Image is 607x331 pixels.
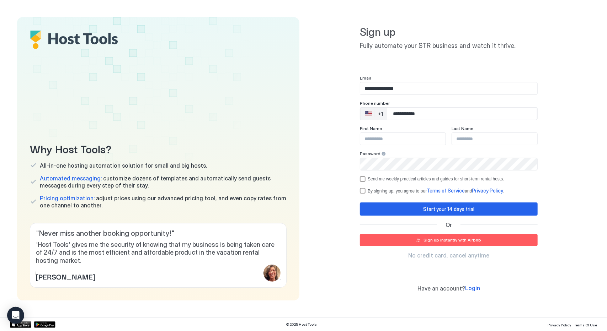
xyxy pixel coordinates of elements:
span: © 2025 Host Tools [286,322,317,327]
span: customize dozens of templates and automatically send guests messages during every step of their s... [40,175,287,189]
div: Open Intercom Messenger [7,307,24,324]
span: All-in-one hosting automation solution for small and big hosts. [40,162,207,169]
span: Password [360,151,380,156]
input: Input Field [360,158,538,170]
span: Automated messaging: [40,175,102,182]
div: optOut [360,176,538,182]
span: Sign up [360,26,538,39]
div: Countries button [361,108,387,120]
div: profile [263,265,281,282]
input: Phone Number input [387,107,537,120]
div: 🇺🇸 [365,109,372,118]
input: Input Field [360,133,446,145]
span: Terms of Service [427,188,465,194]
div: Start your 14 days trial [423,205,474,213]
div: Sign up instantly with Airbnb [424,237,481,243]
span: [PERSON_NAME] [36,271,95,282]
a: Google Play Store [34,321,55,328]
span: Have an account? [417,285,465,292]
span: No credit card, cancel anytime [408,252,490,259]
a: Terms Of Use [574,321,597,328]
button: Sign up instantly with Airbnb [360,234,538,246]
span: Pricing optimization: [40,195,95,202]
a: App Store [10,321,31,328]
span: Terms Of Use [574,323,597,327]
div: Send me weekly practical articles and guides for short-term rental hosts. [368,177,504,181]
span: Privacy Policy [472,188,503,194]
span: Last Name [452,126,473,131]
input: Input Field [360,82,537,94]
a: Privacy Policy [472,188,503,194]
button: Start your 14 days trial [360,202,538,216]
input: Input Field [452,133,537,145]
div: By signing up, you agree to our and . [368,188,504,194]
span: Phone number [360,101,390,106]
span: adjust prices using our advanced pricing tool, and even copy rates from one channel to another. [40,195,287,209]
a: Login [465,284,480,292]
span: Why Host Tools? [30,140,287,156]
a: Privacy Policy [548,321,571,328]
span: 'Host Tools' gives me the security of knowing that my business is being taken care of 24/7 and is... [36,241,281,265]
div: termsPrivacy [360,188,538,194]
span: " Never miss another booking opportunity! " [36,229,281,238]
a: Terms of Service [427,188,465,194]
span: Or [446,221,452,228]
span: Privacy Policy [548,323,571,327]
span: Email [360,75,371,81]
div: +1 [378,111,383,117]
span: Fully automate your STR business and watch it thrive. [360,42,538,50]
span: First Name [360,126,382,131]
